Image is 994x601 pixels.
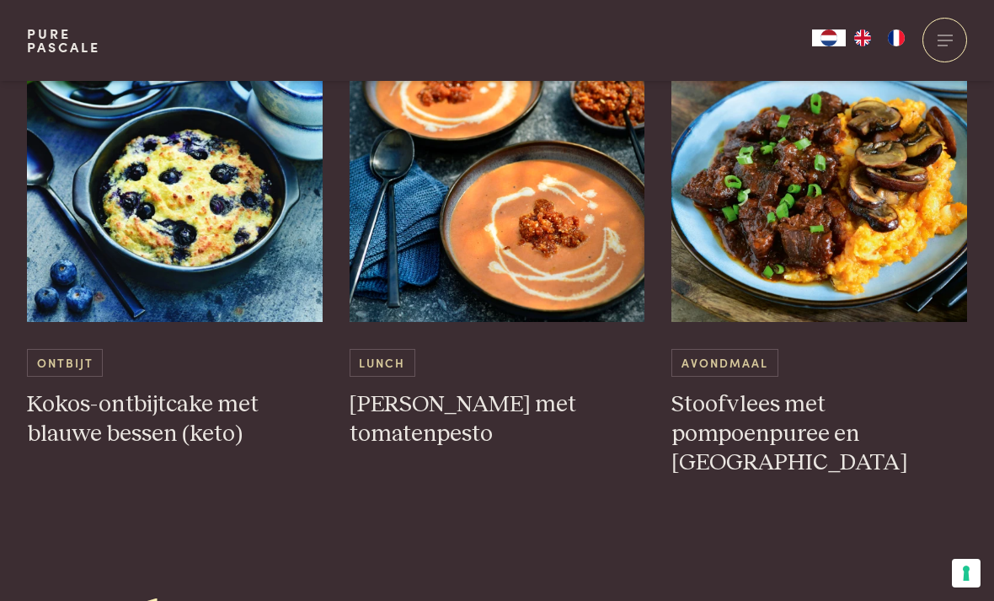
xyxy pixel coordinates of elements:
[671,390,967,478] h3: Stoofvlees met pompoenpuree en [GEOGRAPHIC_DATA]
[671,349,778,377] span: Avondmaal
[846,30,879,46] a: EN
[812,30,913,46] aside: Language selected: Nederlands
[27,27,100,54] a: PurePascale
[27,349,103,377] span: Ontbijt
[846,30,913,46] ul: Language list
[812,30,846,46] div: Language
[350,349,415,377] span: Lunch
[812,30,846,46] a: NL
[879,30,913,46] a: FR
[952,559,981,588] button: Uw voorkeuren voor toestemming voor trackingtechnologieën
[27,390,323,448] h3: Kokos-ontbijtcake met blauwe bessen (keto)
[350,390,645,448] h3: [PERSON_NAME] met tomatenpesto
